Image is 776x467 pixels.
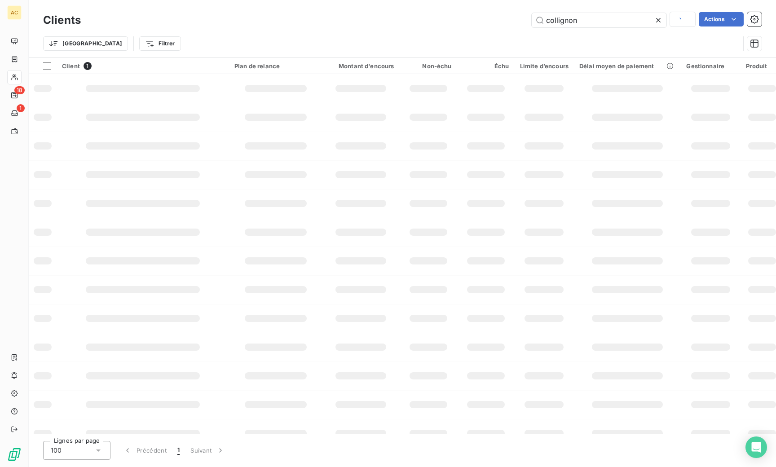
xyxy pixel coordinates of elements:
[579,62,675,70] div: Délai moyen de paiement
[62,62,80,70] span: Client
[532,13,666,27] input: Rechercher
[405,62,452,70] div: Non-échu
[43,36,128,51] button: [GEOGRAPHIC_DATA]
[172,441,185,460] button: 1
[185,441,230,460] button: Suivant
[139,36,181,51] button: Filtrer
[177,446,180,455] span: 1
[686,62,735,70] div: Gestionnaire
[17,104,25,112] span: 1
[7,447,22,462] img: Logo LeanPay
[84,62,92,70] span: 1
[7,5,22,20] div: AC
[463,62,509,70] div: Échu
[234,62,317,70] div: Plan de relance
[51,446,62,455] span: 100
[328,62,394,70] div: Montant d'encours
[14,86,25,94] span: 18
[745,436,767,458] div: Open Intercom Messenger
[520,62,569,70] div: Limite d’encours
[43,12,81,28] h3: Clients
[118,441,172,460] button: Précédent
